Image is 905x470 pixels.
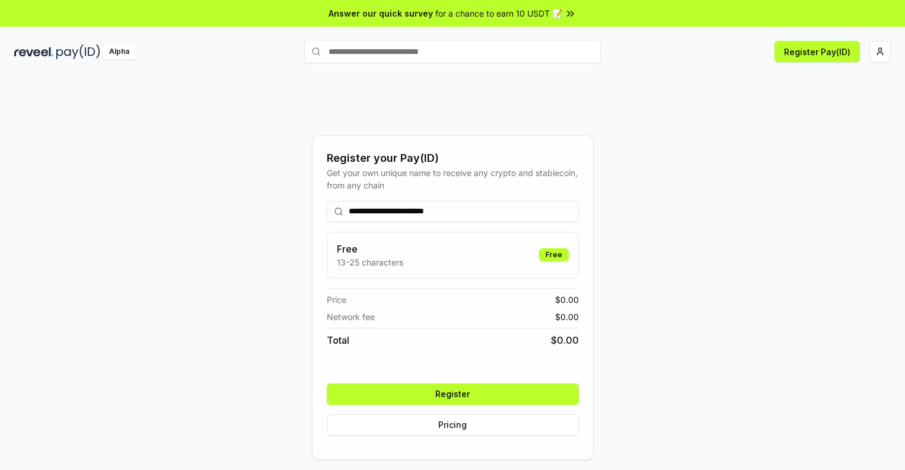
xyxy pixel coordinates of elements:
[551,333,579,347] span: $ 0.00
[555,293,579,306] span: $ 0.00
[775,41,860,62] button: Register Pay(ID)
[327,414,579,436] button: Pricing
[56,44,100,59] img: pay_id
[327,293,346,306] span: Price
[14,44,54,59] img: reveel_dark
[337,242,403,256] h3: Free
[327,383,579,405] button: Register
[329,7,433,20] span: Answer our quick survey
[327,150,579,167] div: Register your Pay(ID)
[327,333,349,347] span: Total
[555,311,579,323] span: $ 0.00
[337,256,403,268] p: 13-25 characters
[103,44,136,59] div: Alpha
[435,7,562,20] span: for a chance to earn 10 USDT 📝
[327,311,375,323] span: Network fee
[539,248,569,261] div: Free
[327,167,579,191] div: Get your own unique name to receive any crypto and stablecoin, from any chain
